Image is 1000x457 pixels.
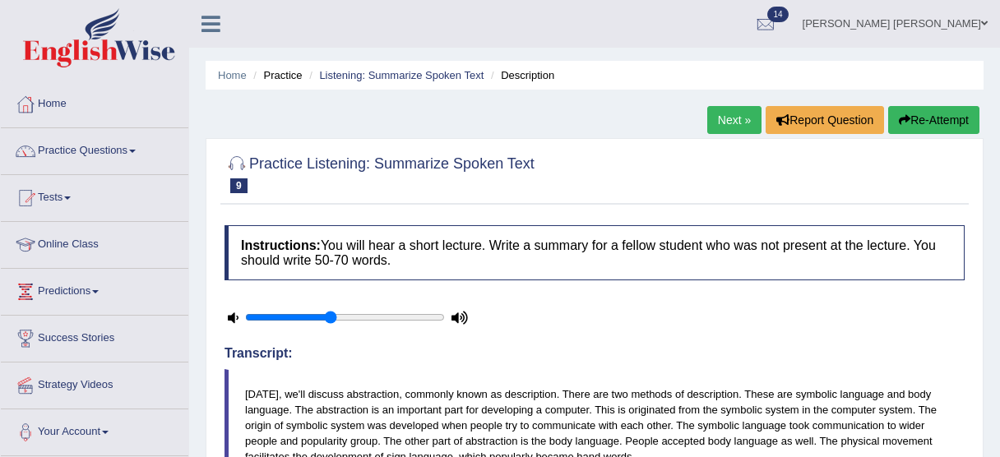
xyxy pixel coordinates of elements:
li: Practice [249,67,302,83]
a: Online Class [1,222,188,263]
a: Next » [707,106,762,134]
b: Instructions: [241,238,321,252]
a: Practice Questions [1,128,188,169]
span: 14 [767,7,788,22]
button: Report Question [766,106,884,134]
span: 9 [230,178,248,193]
a: Your Account [1,409,188,450]
li: Description [487,67,554,83]
a: Tests [1,175,188,216]
button: Re-Attempt [888,106,979,134]
h4: Transcript: [225,346,965,361]
h2: Practice Listening: Summarize Spoken Text [225,152,535,193]
a: Success Stories [1,316,188,357]
a: Strategy Videos [1,362,188,404]
a: Home [218,69,247,81]
h4: You will hear a short lecture. Write a summary for a fellow student who was not present at the le... [225,225,965,280]
a: Listening: Summarize Spoken Text [319,69,484,81]
a: Home [1,81,188,122]
a: Predictions [1,269,188,310]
